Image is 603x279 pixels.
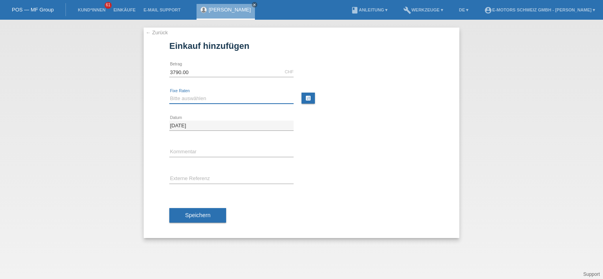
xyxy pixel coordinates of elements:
[74,7,109,12] a: Kund*innen
[12,7,54,13] a: POS — MF Group
[185,212,210,218] span: Speichern
[285,69,294,74] div: CHF
[305,95,311,101] i: calculate
[403,6,411,14] i: build
[140,7,185,12] a: E-Mail Support
[209,7,251,13] a: [PERSON_NAME]
[455,7,472,12] a: DE ▾
[169,208,226,223] button: Speichern
[146,30,168,35] a: ← Zurück
[583,272,600,277] a: Support
[480,7,599,12] a: account_circleE-Motors Schweiz GmbH - [PERSON_NAME] ▾
[347,7,391,12] a: bookAnleitung ▾
[301,93,315,104] a: calculate
[253,3,257,7] i: close
[252,2,257,7] a: close
[109,7,139,12] a: Einkäufe
[105,2,112,9] span: 61
[169,41,434,51] h1: Einkauf hinzufügen
[399,7,447,12] a: buildWerkzeuge ▾
[351,6,359,14] i: book
[484,6,492,14] i: account_circle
